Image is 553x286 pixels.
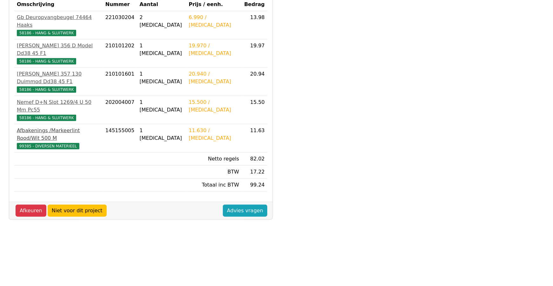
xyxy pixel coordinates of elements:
[140,14,184,29] div: 2 [MEDICAL_DATA]
[17,42,100,57] div: [PERSON_NAME] 356 D Model Dd38 45 F1
[189,42,239,57] div: 19.970 / [MEDICAL_DATA]
[140,127,184,142] div: 1 [MEDICAL_DATA]
[242,39,267,68] td: 19.97
[242,11,267,39] td: 13.98
[223,205,267,217] a: Advies vragen
[242,153,267,166] td: 82.02
[17,14,100,37] a: Gb Deuropvangbeugel 74464 Haaks58186 - HANG & SLUITWERK
[17,143,79,149] span: 99385 - DIVERSEN MATERIEEL
[16,205,46,217] a: Afkeuren
[17,127,100,150] a: Afbakenings /Markeerlint Rood/Wit 500 M99385 - DIVERSEN MATERIEEL
[189,127,239,142] div: 11.630 / [MEDICAL_DATA]
[17,127,100,142] div: Afbakenings /Markeerlint Rood/Wit 500 M
[242,124,267,153] td: 11.63
[17,70,100,85] div: [PERSON_NAME] 357 130 Duimmod Dd38 45 F1
[242,179,267,192] td: 99.24
[17,14,100,29] div: Gb Deuropvangbeugel 74464 Haaks
[189,70,239,85] div: 20.940 / [MEDICAL_DATA]
[186,179,242,192] td: Totaal inc BTW
[17,58,76,65] span: 58186 - HANG & SLUITWERK
[103,96,137,124] td: 202004007
[103,68,137,96] td: 210101601
[17,99,100,114] div: Nemef D+N Slot 1269/4 U 50 Mm Pc55
[17,115,76,121] span: 58186 - HANG & SLUITWERK
[17,86,76,93] span: 58186 - HANG & SLUITWERK
[140,70,184,85] div: 1 [MEDICAL_DATA]
[242,166,267,179] td: 17.22
[103,39,137,68] td: 210101202
[17,99,100,121] a: Nemef D+N Slot 1269/4 U 50 Mm Pc5558186 - HANG & SLUITWERK
[48,205,107,217] a: Niet voor dit project
[17,70,100,93] a: [PERSON_NAME] 357 130 Duimmod Dd38 45 F158186 - HANG & SLUITWERK
[186,153,242,166] td: Netto regels
[140,99,184,114] div: 1 [MEDICAL_DATA]
[103,11,137,39] td: 221030204
[17,42,100,65] a: [PERSON_NAME] 356 D Model Dd38 45 F158186 - HANG & SLUITWERK
[17,30,76,36] span: 58186 - HANG & SLUITWERK
[242,96,267,124] td: 15.50
[189,99,239,114] div: 15.500 / [MEDICAL_DATA]
[242,68,267,96] td: 20.94
[140,42,184,57] div: 1 [MEDICAL_DATA]
[189,14,239,29] div: 6.990 / [MEDICAL_DATA]
[186,166,242,179] td: BTW
[103,124,137,153] td: 145155005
